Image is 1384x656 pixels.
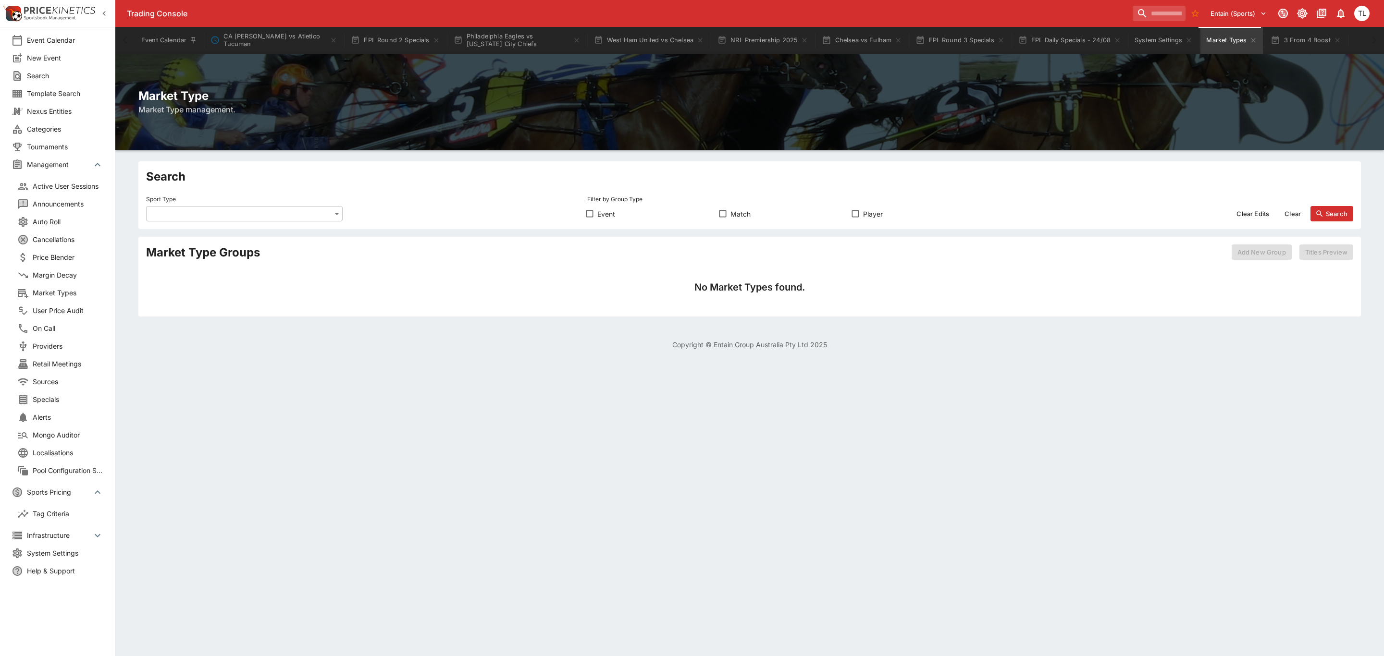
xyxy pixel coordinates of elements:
span: Margin Decay [33,270,103,280]
h2: Search [146,169,1353,184]
button: CA Sarmiento vs Atletico Tucuman [205,27,343,54]
h6: Market Type management. [138,104,1361,115]
button: EPL Round 2 Specials [345,27,445,54]
button: Connected to PK [1274,5,1292,22]
button: EPL Round 3 Specials [910,27,1010,54]
p: Filter by Group Type [587,195,643,203]
h4: No Market Types found. [154,281,1346,293]
button: Notifications [1332,5,1349,22]
span: Tag Criteria [33,509,103,519]
span: System Settings [27,548,103,558]
span: Pool Configuration Sets [33,465,103,475]
h2: Market Type Groups [146,245,260,260]
span: New Event [27,53,103,63]
input: search [1133,6,1186,21]
div: Trading Console [127,9,1129,19]
img: Sportsbook Management [24,16,76,20]
span: Active User Sessions [33,181,103,191]
span: Tournaments [27,142,103,152]
span: User Price Audit [33,305,103,316]
span: Market Types [33,288,103,298]
h2: Market Type [138,88,1361,103]
div: Trent Lewis [1354,6,1370,21]
button: Event Calendar [136,27,203,54]
span: Sources [33,377,103,387]
span: On Call [33,323,103,333]
button: Market Types [1200,27,1263,54]
span: Template Search [27,88,103,98]
span: Categories [27,124,103,134]
span: Search [27,71,103,81]
span: Event Calendar [27,35,103,45]
span: Player [863,209,883,219]
p: Sport Type [146,195,176,203]
button: Toggle light/dark mode [1294,5,1311,22]
span: Match [730,209,751,219]
img: PriceKinetics Logo [3,4,22,23]
p: Copyright © Entain Group Australia Pty Ltd 2025 [115,340,1384,350]
button: System Settings [1129,27,1199,54]
span: Help & Support [27,566,103,576]
span: Management [27,159,92,170]
button: 3 From 4 Boost [1265,27,1347,54]
span: Specials [33,394,103,404]
span: Localisations [33,448,103,458]
button: West Ham United vs Chelsea [588,27,710,54]
button: No Bookmarks [1187,6,1203,21]
button: Search [1310,206,1353,221]
span: Mongo Auditor [33,430,103,440]
button: Philadelphia Eagles vs [US_STATE] City Chiefs [448,27,586,54]
span: Retail Meetings [33,359,103,369]
span: Cancellations [33,234,103,244]
span: Announcements [33,199,103,209]
span: Auto Roll [33,217,103,227]
span: Price Blender [33,252,103,262]
span: Nexus Entities [27,106,103,116]
span: Infrastructure [27,530,92,540]
button: NRL Premiership 2025 [712,27,814,54]
button: Documentation [1313,5,1330,22]
span: Providers [33,341,103,351]
span: Alerts [33,412,103,422]
span: Sports Pricing [27,487,92,497]
img: PriceKinetics [24,7,95,14]
button: Chelsea vs Fulham [816,27,908,54]
button: EPL Daily Specials - 24/08 [1013,27,1127,54]
button: Clear [1279,206,1307,221]
button: Select Tenant [1205,6,1273,21]
button: Clear Edits [1231,206,1275,221]
span: Event [597,209,615,219]
button: Trent Lewis [1351,3,1372,24]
